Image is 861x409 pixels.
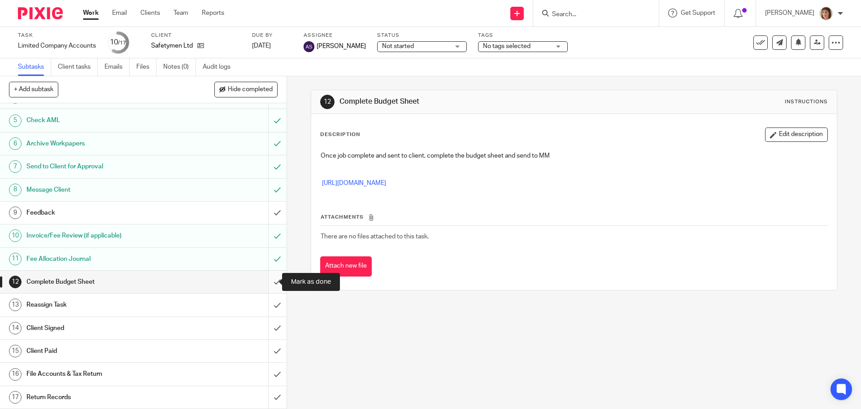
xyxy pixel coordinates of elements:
a: Client tasks [58,58,98,76]
button: Edit description [765,128,828,142]
div: 12 [9,276,22,288]
span: There are no files attached to this task. [321,233,429,240]
img: Pixie%204.jpg [819,6,833,21]
button: + Add subtask [9,82,58,97]
div: 11 [9,253,22,265]
span: [PERSON_NAME] [317,42,366,51]
h1: Check AML [26,114,182,127]
h1: Invoice/Fee Review (if applicable) [26,229,182,242]
h1: File Accounts & Tax Return [26,367,182,381]
h1: Return Records [26,391,182,404]
a: Emails [104,58,130,76]
label: Status [377,32,467,39]
h1: Message Client [26,183,182,197]
label: Task [18,32,96,39]
label: Due by [252,32,292,39]
span: No tags selected [483,43,531,49]
div: 12 [320,95,335,109]
h1: Fee Allocation Journal [26,252,182,266]
div: 10 [110,37,126,48]
a: Team [174,9,188,18]
label: Tags [478,32,568,39]
div: 16 [9,368,22,381]
a: Audit logs [203,58,237,76]
div: 8 [9,184,22,196]
div: 6 [9,137,22,150]
div: 14 [9,322,22,334]
span: [DATE] [252,43,271,49]
h1: Client Signed [26,321,182,335]
p: Once job complete and sent to client, complete the budget sheet and send to MM [321,151,827,160]
h1: Feedback [26,206,182,220]
a: Email [112,9,127,18]
a: Files [136,58,157,76]
div: Instructions [785,98,828,106]
h1: Client Paid [26,344,182,358]
img: Pixie [18,7,63,19]
span: Not started [382,43,414,49]
div: 13 [9,299,22,311]
div: 17 [9,391,22,404]
span: Attachments [321,215,364,220]
h1: Complete Budget Sheet [339,97,593,106]
span: Hide completed [228,86,273,93]
span: Get Support [681,10,715,16]
div: 7 [9,160,22,173]
h1: Send to Client for Approval [26,160,182,173]
div: Limited Company Accounts [18,41,96,50]
small: /17 [118,40,126,45]
button: Hide completed [214,82,278,97]
input: Search [551,11,632,19]
p: Safetymen Ltd [151,41,193,50]
div: 9 [9,207,22,219]
label: Client [151,32,241,39]
a: [URL][DOMAIN_NAME] [322,180,386,186]
a: Notes (0) [163,58,196,76]
a: Subtasks [18,58,51,76]
a: Clients [140,9,160,18]
p: Description [320,131,360,138]
div: 15 [9,345,22,357]
h1: Reassign Task [26,298,182,312]
button: Attach new file [320,256,372,277]
img: svg%3E [304,41,314,52]
h1: Archive Workpapers [26,137,182,150]
a: Work [83,9,99,18]
a: Reports [202,9,224,18]
label: Assignee [304,32,366,39]
h1: Complete Budget Sheet [26,275,182,289]
p: [PERSON_NAME] [765,9,814,18]
div: 5 [9,114,22,127]
div: 10 [9,229,22,242]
